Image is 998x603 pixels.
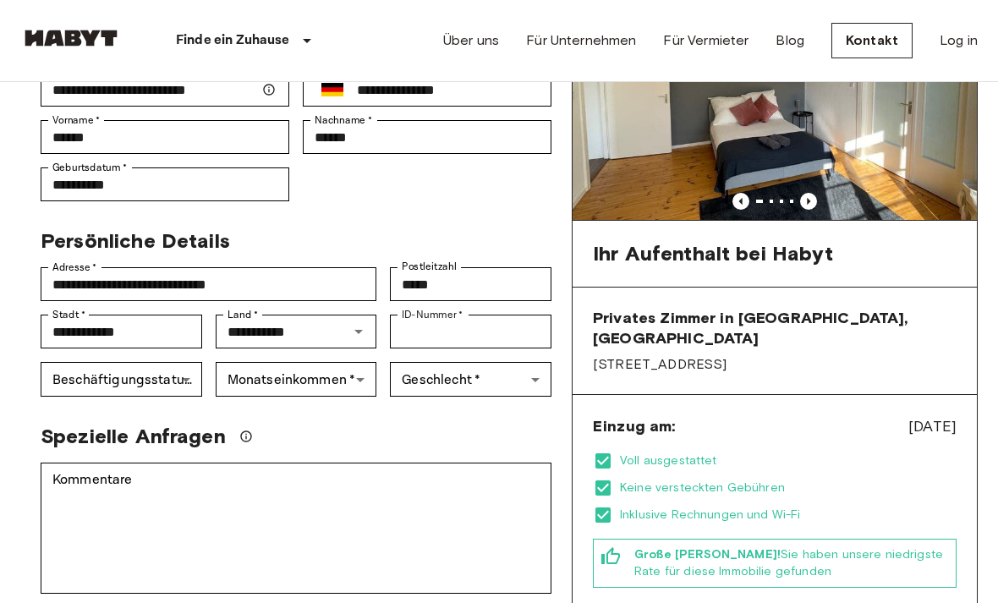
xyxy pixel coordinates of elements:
svg: Stellen Sie sicher, dass Ihre E-Mail-Adresse korrekt ist — wir senden Ihre Buchungsdetails dorthin. [262,83,276,96]
span: [STREET_ADDRESS] [593,355,957,374]
div: Vorname [41,120,289,154]
label: Postleitzahl [402,260,457,274]
a: Log in [940,30,978,51]
span: Einzug am: [593,416,676,436]
button: Select country [315,72,350,107]
span: Voll ausgestattet [620,452,957,469]
a: Kontakt [831,23,913,58]
label: Geburtsdatum [52,160,128,175]
span: Inklusive Rechnungen und Wi-Fi [620,507,957,524]
div: Kommentare [41,463,551,594]
b: Große [PERSON_NAME]! [634,547,781,562]
span: Persönliche Details [41,228,230,253]
div: Stadt [41,315,202,348]
a: Für Unternehmen [526,30,636,51]
button: Previous image [732,193,749,210]
label: Adresse [52,260,97,275]
a: Für Vermieter [663,30,748,51]
button: Open [347,320,370,343]
span: Keine versteckten Gebühren [620,480,957,496]
a: Über uns [443,30,499,51]
p: Finde ein Zuhause [176,30,290,51]
img: Germany [321,83,343,96]
span: Privates Zimmer in [GEOGRAPHIC_DATA], [GEOGRAPHIC_DATA] [593,308,957,348]
label: ID-Nummer [402,307,463,322]
label: Land [228,307,258,322]
svg: Wir werden unser Bestes tun, um Ihre Anfrage zu erfüllen, aber bitte beachten Sie, dass wir Ihre ... [239,430,253,443]
button: Previous image [800,193,817,210]
label: Stadt [52,307,85,322]
div: Nachname [303,120,551,154]
img: Habyt [20,30,122,47]
div: Postleitzahl [390,267,551,301]
div: ID-Nummer [390,315,551,348]
span: Ihr Aufenthalt bei Habyt [593,241,834,266]
div: Adresse [41,267,376,301]
span: Sie haben unsere niedrigste Rate für diese Immobilie gefunden [634,546,949,580]
div: E-Mail [41,73,289,107]
span: [DATE] [908,415,957,437]
span: Spezielle Anfragen [41,424,226,449]
label: Vorname [52,112,101,128]
label: Nachname [315,112,372,128]
input: Choose date, selected date is Mar 20, 2004 [41,167,289,201]
a: Blog [776,30,804,51]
